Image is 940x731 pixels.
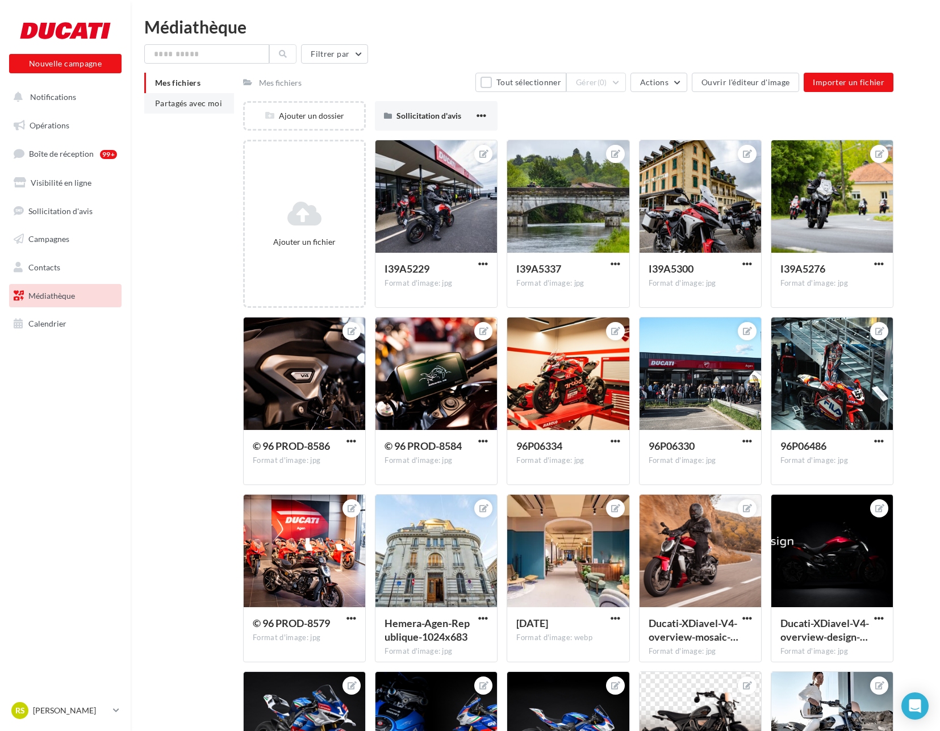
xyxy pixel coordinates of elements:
span: Notifications [30,92,76,102]
span: Boîte de réception [29,149,94,158]
div: Format d'image: jpg [780,646,884,657]
span: Campagnes [28,234,69,244]
span: I39A5276 [780,262,825,275]
div: Format d'image: jpg [649,278,752,289]
span: Visibilité en ligne [31,178,91,187]
div: Ajouter un fichier [249,236,360,248]
span: Hemera-Agen-Republique-1024x683 [385,617,470,643]
span: Partagés avec moi [155,98,222,108]
button: Nouvelle campagne [9,54,122,73]
div: Format d'image: webp [516,633,620,643]
button: Importer un fichier [804,73,893,92]
div: Ajouter un dossier [245,110,364,122]
div: Format d'image: jpg [385,646,488,657]
a: RS [PERSON_NAME] [9,700,122,721]
span: I39A5229 [385,262,429,275]
span: Ducati-XDiavel-V4-overview-design-hero-1600x1000 [780,617,869,643]
div: Médiathèque [144,18,926,35]
span: I39A5300 [649,262,693,275]
span: Sollicitation d'avis [28,206,93,215]
span: Ducati-XDiavel-V4-overview-mosaic-gallery-1920x1080-01 [649,617,738,643]
a: Opérations [7,114,124,137]
span: © 96 PROD-8586 [253,440,330,452]
a: Contacts [7,256,124,279]
span: Calendrier [28,319,66,328]
button: Gérer(0) [566,73,626,92]
div: Open Intercom Messenger [901,692,929,720]
a: Médiathèque [7,284,124,308]
span: Sollicitation d'avis [396,111,461,120]
span: © 96 PROD-8584 [385,440,462,452]
button: Tout sélectionner [475,73,566,92]
span: 2023-10-05 [516,617,548,629]
div: Format d'image: jpg [649,646,752,657]
div: Format d'image: jpg [385,278,488,289]
div: Format d'image: jpg [780,278,884,289]
span: 96P06486 [780,440,826,452]
span: Médiathèque [28,291,75,300]
div: 99+ [100,150,117,159]
span: 96P06334 [516,440,562,452]
span: 96P06330 [649,440,695,452]
span: RS [15,705,25,716]
a: Calendrier [7,312,124,336]
div: Format d'image: jpg [385,456,488,466]
span: I39A5337 [516,262,561,275]
div: Format d'image: jpg [649,456,752,466]
span: Opérations [30,120,69,130]
div: Format d'image: jpg [780,456,884,466]
span: Importer un fichier [813,77,884,87]
a: Visibilité en ligne [7,171,124,195]
span: Actions [640,77,669,87]
div: Format d'image: jpg [516,456,620,466]
span: Contacts [28,262,60,272]
button: Ouvrir l'éditeur d'image [692,73,799,92]
a: Boîte de réception99+ [7,141,124,166]
div: Format d'image: jpg [516,278,620,289]
button: Actions [630,73,687,92]
a: Campagnes [7,227,124,251]
div: Format d'image: jpg [253,456,356,466]
div: Mes fichiers [259,77,302,89]
button: Filtrer par [301,44,368,64]
span: © 96 PROD-8579 [253,617,330,629]
span: (0) [598,78,607,87]
div: Format d'image: jpg [253,633,356,643]
span: Mes fichiers [155,78,200,87]
button: Notifications [7,85,119,109]
a: Sollicitation d'avis [7,199,124,223]
p: [PERSON_NAME] [33,705,108,716]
